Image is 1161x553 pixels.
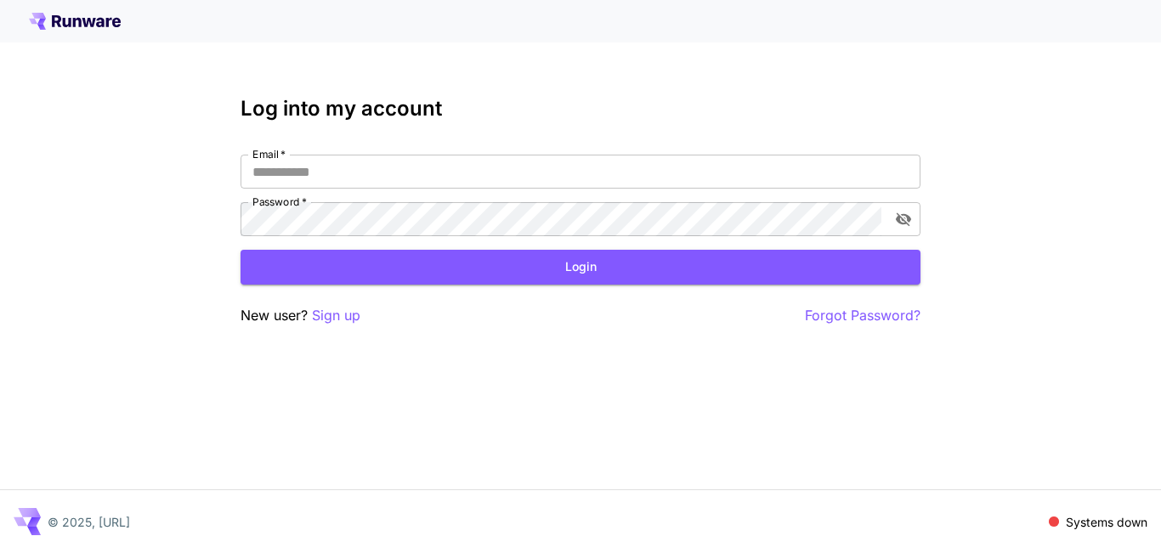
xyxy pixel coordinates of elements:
button: Forgot Password? [805,305,920,326]
p: © 2025, [URL] [48,513,130,531]
button: Sign up [312,305,360,326]
label: Password [252,195,307,209]
h3: Log into my account [241,97,920,121]
button: Login [241,250,920,285]
p: Systems down [1066,513,1147,531]
button: toggle password visibility [888,204,919,234]
p: New user? [241,305,360,326]
label: Email [252,147,286,161]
